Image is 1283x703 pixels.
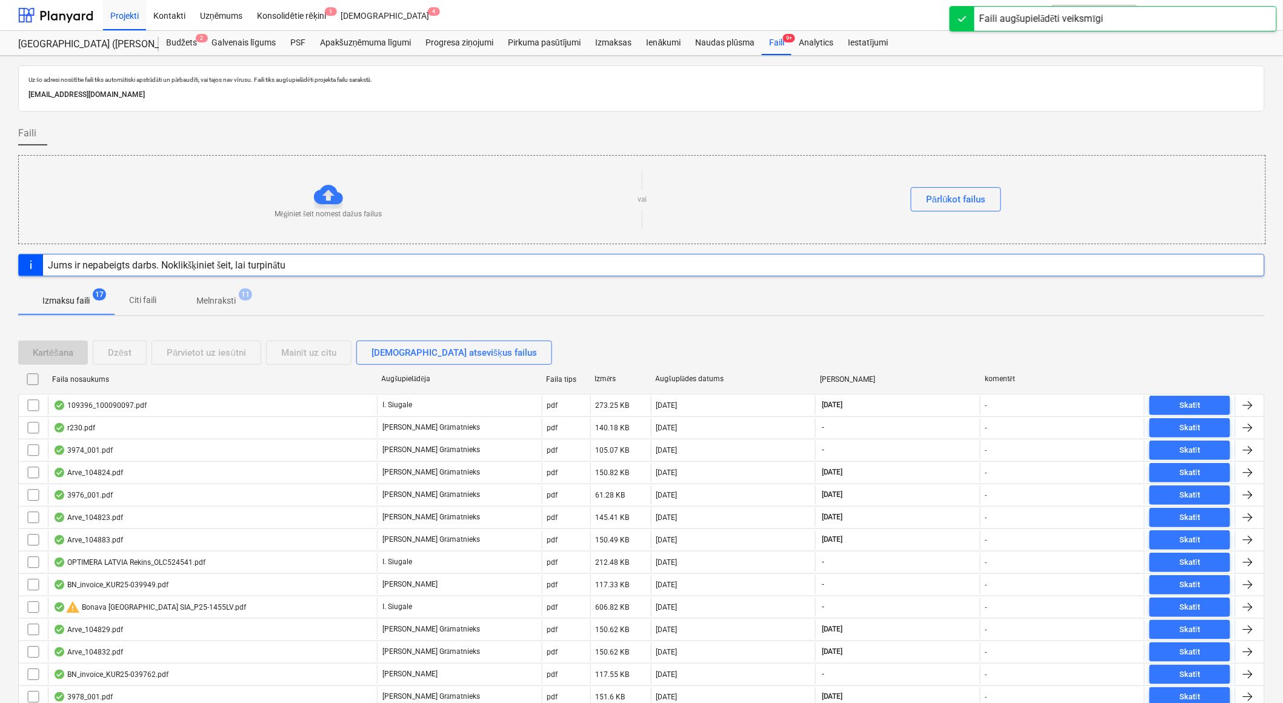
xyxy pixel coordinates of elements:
[639,31,688,55] div: Ienākumi
[382,647,480,657] p: [PERSON_NAME] Grāmatnieks
[821,490,844,500] span: [DATE]
[656,648,678,656] div: [DATE]
[53,670,65,679] div: OCR pabeigts
[53,692,113,702] div: 3978_001.pdf
[821,691,844,702] span: [DATE]
[283,31,313,55] a: PSF
[1150,553,1230,572] button: Skatīt
[1150,530,1230,550] button: Skatīt
[985,513,987,522] div: -
[762,31,791,55] div: Faili
[1180,578,1201,592] div: Skatīt
[382,375,537,384] div: Augšupielādēja
[656,401,678,410] div: [DATE]
[985,648,987,656] div: -
[985,558,987,567] div: -
[547,424,558,432] div: pdf
[53,490,65,500] div: OCR pabeigts
[53,580,168,590] div: BN_invoice_KUR25-039949.pdf
[93,288,106,301] span: 17
[53,445,65,455] div: OCR pabeigts
[821,400,844,410] span: [DATE]
[985,468,987,477] div: -
[28,88,1255,101] p: [EMAIL_ADDRESS][DOMAIN_NAME]
[382,691,480,702] p: [PERSON_NAME] Grāmatnieks
[596,536,630,544] div: 150.49 KB
[53,600,246,615] div: Bonava [GEOGRAPHIC_DATA] SIA_P25-1455LV.pdf
[656,491,678,499] div: [DATE]
[1180,488,1201,502] div: Skatīt
[1150,620,1230,639] button: Skatīt
[53,535,65,545] div: OCR pabeigts
[1150,485,1230,505] button: Skatīt
[985,446,987,455] div: -
[821,669,825,679] span: -
[382,535,480,545] p: [PERSON_NAME] Grāmatnieks
[588,31,639,55] a: Izmaksas
[547,603,558,611] div: pdf
[985,693,987,701] div: -
[821,445,825,455] span: -
[53,647,123,657] div: Arve_104832.pdf
[1150,575,1230,595] button: Skatīt
[196,295,236,307] p: Melnraksti
[656,603,678,611] div: [DATE]
[1180,556,1201,570] div: Skatīt
[313,31,418,55] div: Apakšuzņēmuma līgumi
[596,446,630,455] div: 105.07 KB
[547,513,558,522] div: pdf
[656,693,678,701] div: [DATE]
[656,375,811,384] div: Augšuplādes datums
[926,192,986,207] div: Pārlūkot failus
[196,34,208,42] span: 2
[53,401,147,410] div: 109396_100090097.pdf
[821,467,844,478] span: [DATE]
[596,558,630,567] div: 212.48 KB
[53,692,65,702] div: OCR pabeigts
[1150,396,1230,415] button: Skatīt
[382,490,480,500] p: [PERSON_NAME] Grāmatnieks
[382,579,438,590] p: [PERSON_NAME]
[656,625,678,634] div: [DATE]
[596,603,630,611] div: 606.82 KB
[985,491,987,499] div: -
[356,341,552,365] button: [DEMOGRAPHIC_DATA] atsevišķus failus
[53,625,65,635] div: OCR pabeigts
[911,187,1001,212] button: Pārlūkot failus
[53,468,65,478] div: OCR pabeigts
[656,670,678,679] div: [DATE]
[53,535,123,545] div: Arve_104883.pdf
[596,648,630,656] div: 150.62 KB
[821,535,844,545] span: [DATE]
[18,155,1266,244] div: Mēģiniet šeit nomest dažus failusvaiPārlūkot failus
[53,625,123,635] div: Arve_104829.pdf
[418,31,501,55] a: Progresa ziņojumi
[53,445,113,455] div: 3974_001.pdf
[204,31,283,55] a: Galvenais līgums
[1180,466,1201,480] div: Skatīt
[596,625,630,634] div: 150.62 KB
[596,581,630,589] div: 117.33 KB
[275,209,382,219] p: Mēģiniet šeit nomest dažus failus
[596,491,625,499] div: 61.28 KB
[762,31,791,55] a: Faili9+
[1180,533,1201,547] div: Skatīt
[656,424,678,432] div: [DATE]
[547,491,558,499] div: pdf
[821,579,825,590] span: -
[979,12,1104,26] div: Faili augšupielādēti veiksmīgi
[382,512,480,522] p: [PERSON_NAME] Grāmatnieks
[656,446,678,455] div: [DATE]
[53,513,65,522] div: OCR pabeigts
[382,445,480,455] p: [PERSON_NAME] Grāmatnieks
[53,558,65,567] div: OCR pabeigts
[1180,399,1201,413] div: Skatīt
[841,31,895,55] div: Iestatījumi
[985,536,987,544] div: -
[791,31,841,55] a: Analytics
[53,647,65,657] div: OCR pabeigts
[1150,463,1230,482] button: Skatīt
[547,446,558,455] div: pdf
